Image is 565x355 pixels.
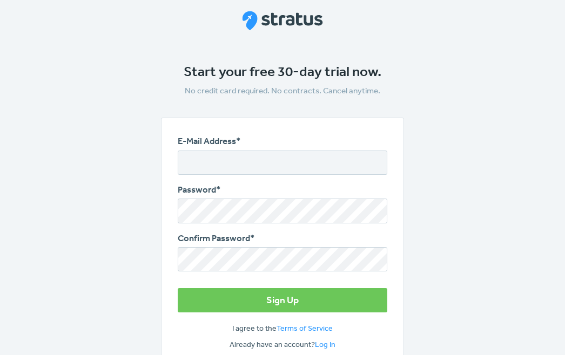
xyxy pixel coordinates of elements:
[242,11,323,31] img: Stratus
[315,339,335,349] a: Log In
[178,232,254,245] label: Confirm Password*
[178,323,387,334] p: I agree to the
[161,63,404,80] h1: Start your free 30-day trial now.
[161,85,404,97] p: No credit card required. No contracts. Cancel anytime.
[178,288,387,312] button: Sign Up
[178,183,220,196] label: Password*
[178,339,387,350] p: Already have an account?
[277,323,333,333] a: Terms of Service
[178,135,240,148] label: E-Mail Address*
